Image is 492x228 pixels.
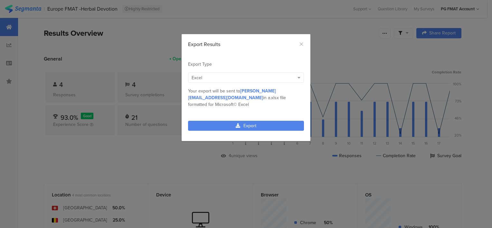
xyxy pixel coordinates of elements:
[192,74,202,81] span: Excel
[188,88,304,108] div: Your export will be sent to in a
[299,41,304,48] button: Close
[182,34,310,141] div: dialog
[188,88,276,101] span: [PERSON_NAME][EMAIL_ADDRESS][DOMAIN_NAME]
[188,94,286,108] span: .xlsx file formatted for Microsoft© Excel
[188,121,304,131] a: Export
[188,61,304,68] div: Export Type
[188,41,304,48] div: Export Results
